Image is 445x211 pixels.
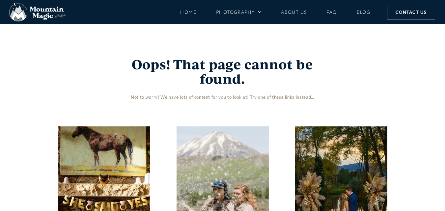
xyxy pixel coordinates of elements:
nav: Menu [180,6,371,18]
img: Mountain Magic Media photography logo Crested Butte Photographer [9,3,66,22]
a: Contact Us [387,5,435,19]
a: Blog [357,6,371,18]
a: Home [180,6,196,18]
a: Photography [216,6,261,18]
span: Contact Us [396,9,427,16]
div: Not to worry! We have lots of content for you to look at! Try one of these links instead… [111,93,334,101]
h2: Oops! That page cannot be found. [111,57,334,86]
a: About Us [281,6,307,18]
a: FAQ [326,6,337,18]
